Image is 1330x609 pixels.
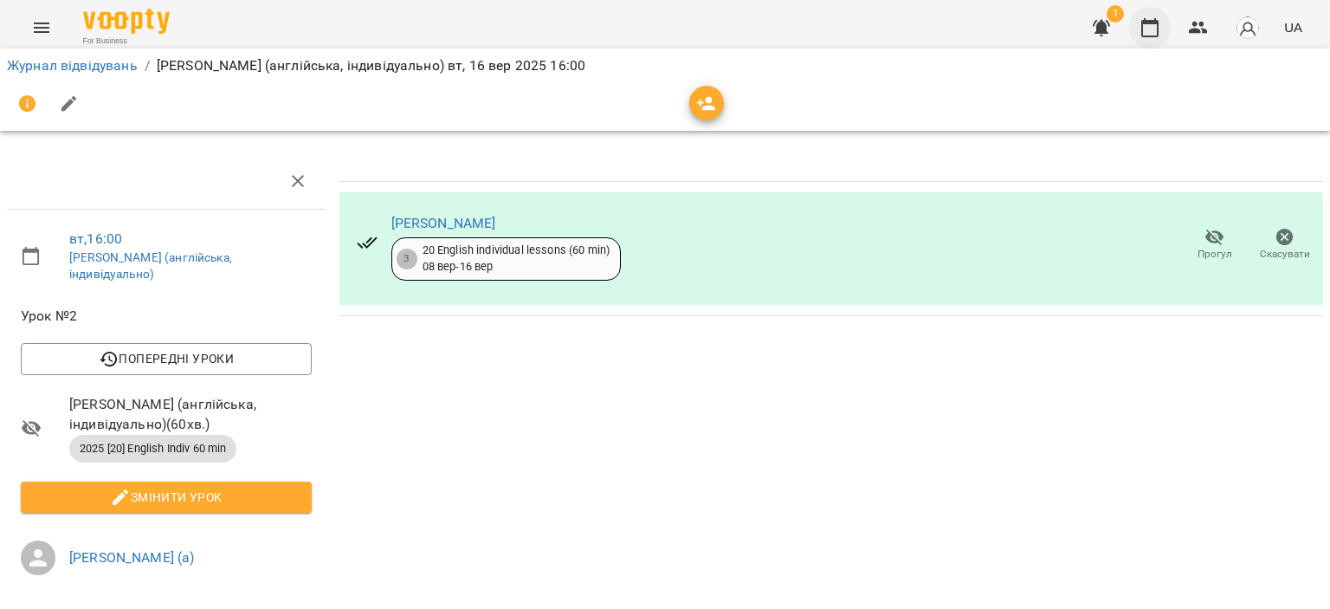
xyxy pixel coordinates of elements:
button: UA [1277,11,1309,43]
a: вт , 16:00 [69,230,122,247]
span: For Business [83,36,170,47]
span: 1 [1107,5,1124,23]
span: 2025 [20] English Indiv 60 min [69,441,236,457]
button: Змінити урок [21,482,312,513]
button: Menu [21,7,62,49]
nav: breadcrumb [7,55,1323,76]
img: avatar_s.png [1236,16,1260,40]
img: Voopty Logo [83,9,170,34]
button: Попередні уроки [21,343,312,374]
span: [PERSON_NAME] (англійська, індивідуально) ( 60 хв. ) [69,394,312,435]
span: Урок №2 [21,306,312,327]
button: Прогул [1179,221,1249,269]
span: Прогул [1198,247,1232,262]
a: [PERSON_NAME] (а) [69,549,195,566]
div: 3 [397,249,417,269]
span: UA [1284,18,1302,36]
button: Скасувати [1249,221,1320,269]
a: [PERSON_NAME] (англійська, індивідуально) [69,250,232,282]
a: Журнал відвідувань [7,57,138,74]
span: Скасувати [1260,247,1310,262]
p: [PERSON_NAME] (англійська, індивідуально) вт, 16 вер 2025 16:00 [157,55,585,76]
div: 20 English individual lessons (60 min) 08 вер - 16 вер [423,243,610,275]
a: [PERSON_NAME] [391,215,496,231]
span: Змінити урок [35,487,298,508]
span: Попередні уроки [35,348,298,369]
li: / [145,55,150,76]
